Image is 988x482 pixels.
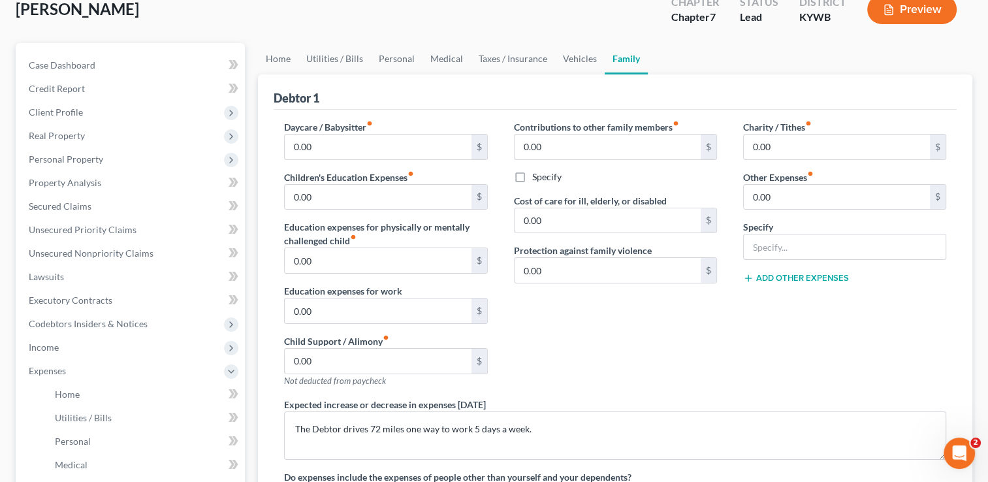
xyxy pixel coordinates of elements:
a: Lawsuits [18,265,245,289]
div: $ [471,135,487,159]
a: Credit Report [18,77,245,101]
span: Codebtors Insiders & Notices [29,318,148,329]
input: -- [744,135,930,159]
div: $ [471,349,487,374]
label: Protection against family violence [514,244,652,257]
i: fiber_manual_record [407,170,414,177]
span: Executory Contracts [29,295,112,306]
div: $ [471,298,487,323]
label: Cost of care for ill, elderly, or disabled [514,194,667,208]
span: Expenses [29,365,66,376]
input: -- [285,298,471,323]
i: fiber_manual_record [383,334,389,341]
div: $ [471,248,487,273]
div: $ [930,185,946,210]
div: Lead [740,10,778,25]
label: Specify [743,220,773,234]
span: 7 [710,10,716,23]
a: Personal [44,430,245,453]
label: Specify [532,170,562,184]
a: Family [605,43,648,74]
span: Case Dashboard [29,59,95,71]
span: Real Property [29,130,85,141]
label: Other Expenses [743,170,814,184]
i: fiber_manual_record [366,120,373,127]
span: Property Analysis [29,177,101,188]
span: Utilities / Bills [55,412,112,423]
span: Lawsuits [29,271,64,282]
label: Children's Education Expenses [284,170,414,184]
div: $ [701,208,716,233]
a: Utilities / Bills [298,43,371,74]
label: Contributions to other family members [514,120,679,134]
span: Personal [55,436,91,447]
a: Utilities / Bills [44,406,245,430]
div: $ [701,258,716,283]
div: $ [471,185,487,210]
span: Not deducted from paycheck [284,376,386,386]
input: -- [285,248,471,273]
a: Secured Claims [18,195,245,218]
i: fiber_manual_record [673,120,679,127]
i: fiber_manual_record [350,234,357,240]
a: Personal [371,43,422,74]
span: Personal Property [29,153,103,165]
span: Credit Report [29,83,85,94]
label: Charity / Tithes [743,120,812,134]
input: -- [285,349,471,374]
label: Daycare / Babysitter [284,120,373,134]
span: Income [29,342,59,353]
label: Expected increase or decrease in expenses [DATE] [284,398,486,411]
a: Medical [422,43,471,74]
input: -- [515,208,701,233]
a: Case Dashboard [18,54,245,77]
div: Debtor 1 [274,90,319,106]
div: Chapter [671,10,719,25]
a: Unsecured Nonpriority Claims [18,242,245,265]
span: 2 [970,438,981,448]
a: Property Analysis [18,171,245,195]
span: Medical [55,459,88,470]
span: Unsecured Priority Claims [29,224,136,235]
div: $ [701,135,716,159]
div: KYWB [799,10,846,25]
i: fiber_manual_record [807,170,814,177]
a: Executory Contracts [18,289,245,312]
label: Education expenses for physically or mentally challenged child [284,220,487,248]
span: Client Profile [29,106,83,118]
input: -- [285,135,471,159]
i: fiber_manual_record [805,120,812,127]
a: Vehicles [555,43,605,74]
input: -- [744,185,930,210]
a: Medical [44,453,245,477]
div: $ [930,135,946,159]
span: Secured Claims [29,201,91,212]
a: Home [258,43,298,74]
span: Home [55,389,80,400]
a: Home [44,383,245,406]
input: Specify... [744,234,946,259]
input: -- [515,258,701,283]
label: Education expenses for work [284,284,402,298]
a: Taxes / Insurance [471,43,555,74]
span: Unsecured Nonpriority Claims [29,248,153,259]
a: Unsecured Priority Claims [18,218,245,242]
label: Child Support / Alimony [284,334,389,348]
button: Add Other Expenses [743,273,849,283]
input: -- [285,185,471,210]
input: -- [515,135,701,159]
iframe: Intercom live chat [944,438,975,469]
